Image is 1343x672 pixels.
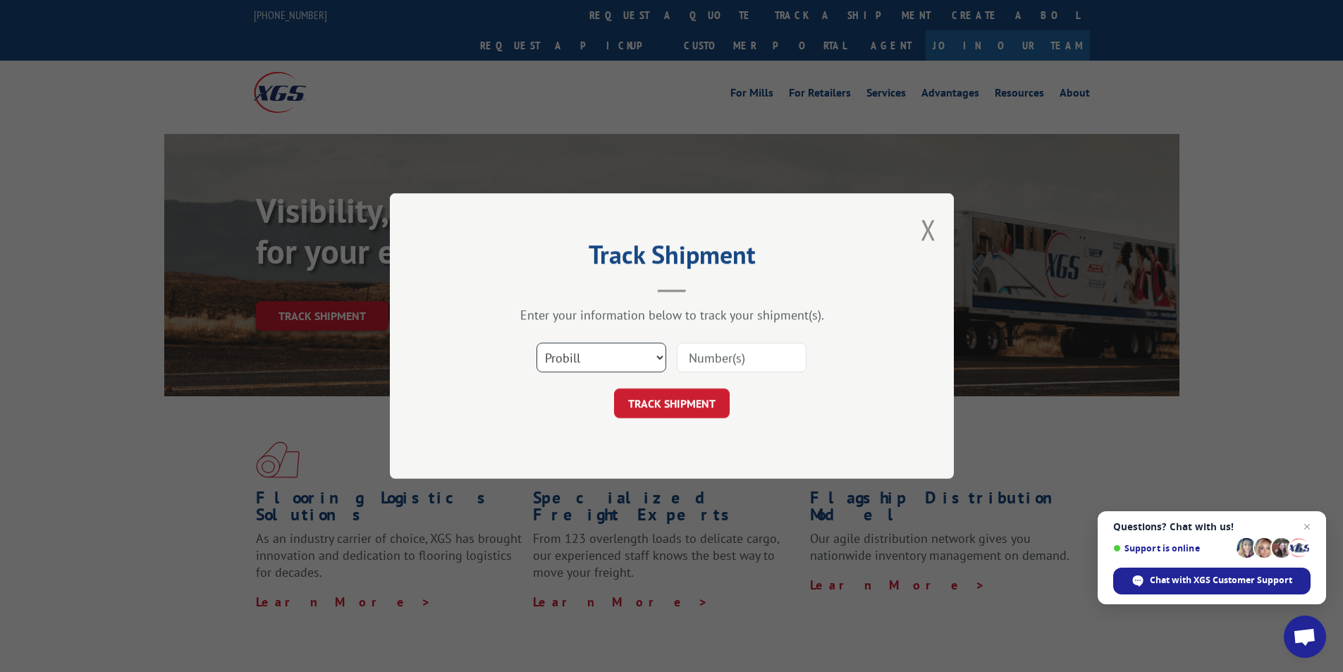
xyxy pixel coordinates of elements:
span: Support is online [1113,543,1232,554]
span: Questions? Chat with us! [1113,521,1311,532]
button: Close modal [921,211,936,248]
div: Chat with XGS Customer Support [1113,568,1311,594]
span: Chat with XGS Customer Support [1150,574,1292,587]
h2: Track Shipment [460,245,883,271]
div: Enter your information below to track your shipment(s). [460,307,883,323]
span: Close chat [1299,518,1316,535]
button: TRACK SHIPMENT [614,389,730,418]
div: Open chat [1284,616,1326,658]
input: Number(s) [677,343,807,372]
